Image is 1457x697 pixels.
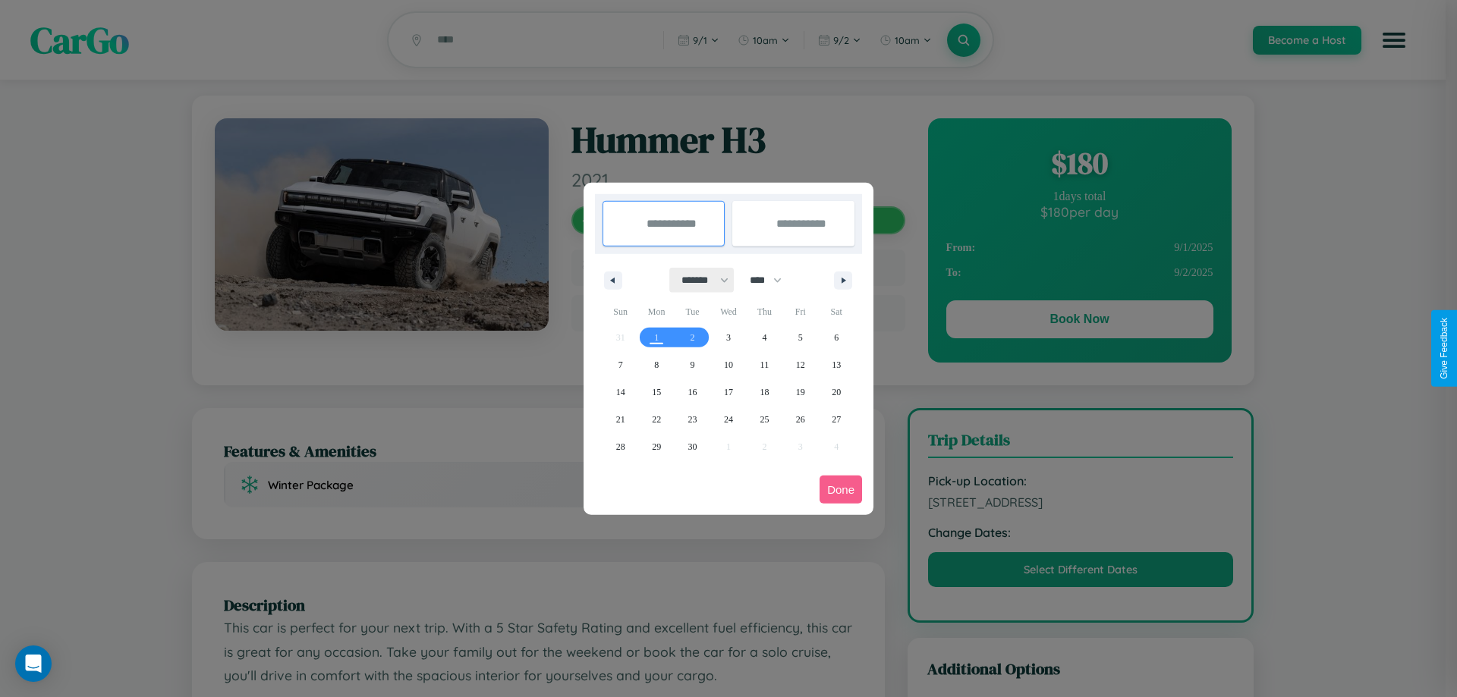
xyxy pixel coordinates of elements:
[1439,318,1449,379] div: Give Feedback
[760,406,769,433] span: 25
[796,351,805,378] span: 12
[724,378,733,406] span: 17
[652,406,661,433] span: 22
[819,351,854,378] button: 13
[819,324,854,351] button: 6
[726,324,731,351] span: 3
[834,324,839,351] span: 6
[675,324,710,351] button: 2
[603,433,638,460] button: 28
[782,406,818,433] button: 26
[747,300,782,324] span: Thu
[710,351,746,378] button: 10
[675,433,710,460] button: 30
[603,406,638,433] button: 21
[782,324,818,351] button: 5
[675,378,710,406] button: 16
[688,433,697,460] span: 30
[820,476,862,504] button: Done
[710,378,746,406] button: 17
[638,406,674,433] button: 22
[747,324,782,351] button: 4
[652,378,661,406] span: 15
[603,300,638,324] span: Sun
[638,378,674,406] button: 15
[819,300,854,324] span: Sat
[710,300,746,324] span: Wed
[15,645,52,682] div: Open Intercom Messenger
[832,351,841,378] span: 13
[638,433,674,460] button: 29
[762,324,766,351] span: 4
[819,378,854,406] button: 20
[675,351,710,378] button: 9
[603,351,638,378] button: 7
[675,406,710,433] button: 23
[796,378,805,406] span: 19
[603,378,638,406] button: 14
[688,378,697,406] span: 16
[638,300,674,324] span: Mon
[724,351,733,378] span: 10
[652,433,661,460] span: 29
[688,406,697,433] span: 23
[798,324,803,351] span: 5
[616,378,625,406] span: 14
[675,300,710,324] span: Tue
[782,378,818,406] button: 19
[638,351,674,378] button: 8
[747,378,782,406] button: 18
[782,351,818,378] button: 12
[616,433,625,460] span: 28
[710,406,746,433] button: 24
[747,406,782,433] button: 25
[638,324,674,351] button: 1
[832,406,841,433] span: 27
[747,351,782,378] button: 11
[724,406,733,433] span: 24
[760,378,769,406] span: 18
[782,300,818,324] span: Fri
[654,351,659,378] span: 8
[710,324,746,351] button: 3
[691,324,695,351] span: 2
[654,324,659,351] span: 1
[796,406,805,433] span: 26
[760,351,769,378] span: 11
[832,378,841,406] span: 20
[819,406,854,433] button: 27
[691,351,695,378] span: 9
[618,351,623,378] span: 7
[616,406,625,433] span: 21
